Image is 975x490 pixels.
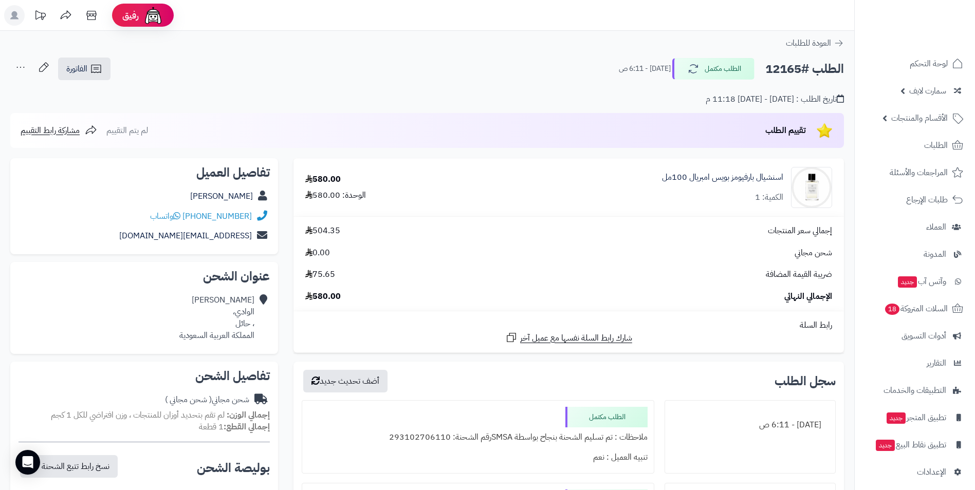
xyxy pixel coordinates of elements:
div: الكمية: 1 [755,192,783,203]
a: تحديثات المنصة [27,5,53,28]
button: الطلب مكتمل [672,58,755,80]
a: تطبيق المتجرجديد [861,405,969,430]
span: طلبات الإرجاع [906,193,948,207]
span: ضريبة القيمة المضافة [766,269,832,280]
span: 18 [885,304,899,315]
img: 1681328489-c72c4b_8dc5cd0d833649bfb74e2b435726834a~mv2-90x90.png [792,167,832,208]
a: الفاتورة [58,58,111,80]
strong: إجمالي القطع: [224,421,270,433]
span: شحن مجاني [795,247,832,259]
span: تطبيق المتجر [886,410,946,425]
span: الأقسام والمنتجات [891,111,948,125]
span: المدونة [924,247,946,261]
a: [EMAIL_ADDRESS][DOMAIN_NAME] [119,230,252,242]
span: جديد [876,440,895,451]
div: ملاحظات : تم تسليم الشحنة بنجاح بواسطة SMSAرقم الشحنة: 293102706110 [308,427,648,447]
a: السلات المتروكة18 [861,296,969,321]
h2: تفاصيل العميل [19,166,270,179]
a: الطلبات [861,133,969,158]
span: العودة للطلبات [786,37,831,49]
a: [PERSON_NAME] [190,190,253,202]
small: [DATE] - 6:11 ص [619,64,671,74]
span: لم تقم بتحديد أوزان للمنتجات ، وزن افتراضي للكل 1 كجم [51,409,225,421]
a: وآتس آبجديد [861,269,969,294]
span: المراجعات والأسئلة [890,165,948,180]
span: 75.65 [305,269,335,280]
h2: تفاصيل الشحن [19,370,270,382]
a: العملاء [861,215,969,239]
small: 1 قطعة [199,421,270,433]
span: جديد [898,276,917,288]
button: أضف تحديث جديد [303,370,388,392]
a: مشاركة رابط التقييم [21,124,97,137]
a: اسنشيال بارفيومز بويس امبريال 100مل [662,172,783,183]
div: Open Intercom Messenger [15,450,40,475]
span: السلات المتروكة [884,301,948,316]
span: مشاركة رابط التقييم [21,124,80,137]
span: رفيق [122,9,139,22]
a: التطبيقات والخدمات [861,378,969,403]
span: نسخ رابط تتبع الشحنة [42,460,109,473]
a: أدوات التسويق [861,324,969,348]
span: وآتس آب [897,274,946,289]
div: الوحدة: 580.00 [305,190,366,201]
div: شحن مجاني [165,394,249,406]
a: تطبيق نقاط البيعجديد [861,432,969,457]
a: التقارير [861,351,969,375]
span: التقارير [927,356,946,370]
strong: إجمالي الوزن: [227,409,270,421]
span: 580.00 [305,291,341,303]
span: لم يتم التقييم [106,124,148,137]
a: شارك رابط السلة نفسها مع عميل آخر [505,331,632,344]
a: واتساب [150,210,180,222]
span: الإعدادات [917,465,946,479]
button: نسخ رابط تتبع الشحنة [20,455,118,478]
h2: بوليصة الشحن [197,462,270,474]
a: العودة للطلبات [786,37,844,49]
span: ( شحن مجاني ) [165,393,212,406]
span: أدوات التسويق [902,329,946,343]
a: طلبات الإرجاع [861,187,969,212]
h2: عنوان الشحن [19,270,270,282]
span: لوحة التحكم [910,56,948,71]
span: تطبيق نقاط البيع [875,438,946,452]
span: سمارت لايف [909,84,946,98]
div: 580.00 [305,174,341,185]
a: المراجعات والأسئلة [861,160,969,185]
span: إجمالي سعر المنتجات [768,225,832,237]
div: تاريخ الطلب : [DATE] - [DATE] 11:18 م [706,93,844,105]
span: التطبيقات والخدمات [884,383,946,398]
span: تقييم الطلب [765,124,806,137]
img: ai-face.png [143,5,163,26]
span: جديد [887,412,906,424]
span: العملاء [926,220,946,234]
div: [DATE] - 6:11 ص [671,415,829,435]
span: الفاتورة [66,63,87,75]
span: 0.00 [305,247,330,259]
a: لوحة التحكم [861,51,969,76]
div: [PERSON_NAME] الوادي، ، حائل المملكة العربية السعودية [179,294,254,341]
a: الإعدادات [861,460,969,484]
h2: الطلب #12165 [765,59,844,80]
span: شارك رابط السلة نفسها مع عميل آخر [520,332,632,344]
span: الطلبات [924,138,948,153]
a: المدونة [861,242,969,267]
a: [PHONE_NUMBER] [182,210,252,222]
span: الإجمالي النهائي [784,291,832,303]
div: رابط السلة [298,319,840,331]
img: logo-2.png [905,28,965,49]
h3: سجل الطلب [775,375,836,387]
span: 504.35 [305,225,340,237]
div: تنبيه العميل : نعم [308,447,648,467]
div: الطلب مكتمل [565,407,648,427]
